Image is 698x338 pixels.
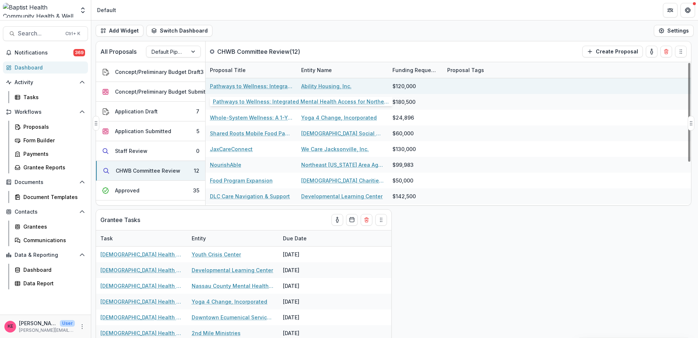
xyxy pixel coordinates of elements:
div: Task [96,230,187,246]
div: $180,500 [392,98,415,106]
a: Yoga 4 Change, Incorporated [301,114,377,121]
button: More [78,322,87,331]
a: Youth Crisis Center [301,98,350,106]
button: Drag [375,214,387,226]
div: Approved [115,187,139,194]
div: $120,000 [392,82,416,90]
div: Payments [23,150,82,158]
button: Drag [688,116,694,131]
button: Approved35 [96,181,205,200]
div: Entity Name [297,66,336,74]
div: Communications [23,236,82,244]
button: Delete card [660,46,672,57]
a: [DEMOGRAPHIC_DATA] Health Strategic Investment Impact Report [100,266,183,274]
div: $99,983 [392,161,414,169]
div: Proposal Title [206,62,297,78]
div: 35 [193,187,199,194]
button: Concept/Preliminary Budget Submitted0 [96,82,205,102]
button: Delete card [361,214,372,226]
span: 369 [73,49,85,56]
button: Open Documents [3,176,88,188]
a: Proposals [12,121,88,133]
div: Tasks [23,93,82,101]
a: [DEMOGRAPHIC_DATA] Health Strategic Investment Impact Report 2 [100,251,183,258]
div: CHWB Committee Review [116,167,180,174]
button: Notifications369 [3,47,88,59]
div: Funding Requested [388,66,443,74]
div: $142,500 [392,192,416,200]
div: Due Date [279,230,333,246]
p: [PERSON_NAME] [19,319,57,327]
button: Open entity switcher [78,3,88,18]
div: Application Draft [115,108,158,115]
button: Drag [93,116,99,131]
a: Data Report [12,277,88,289]
a: Downtown Ecumenical Services Council - DESC [192,313,274,321]
a: DLC Care Navigation & Support [210,192,290,200]
button: toggle-assigned-to-me [331,214,343,226]
a: Payments [12,148,88,160]
button: Add Widget [96,25,143,37]
a: Food Program Expansion [210,177,273,184]
div: Grantee Reports [23,164,82,171]
div: Task [96,234,117,242]
span: Contacts [15,209,76,215]
div: Katie E [8,324,13,329]
button: Partners [663,3,678,18]
div: 5 [196,127,199,135]
a: [DEMOGRAPHIC_DATA] Health Strategic Investment Impact Report 2 [100,298,183,305]
div: 3 [200,68,204,76]
a: Dashboard [12,264,88,276]
span: Activity [15,79,76,86]
div: Form Builder [23,136,82,144]
div: 12 [194,167,199,174]
span: Documents [15,179,76,185]
div: Proposal Tags [443,62,534,78]
span: Notifications [15,50,73,56]
a: Northeast [US_STATE] Area Agency on Aging [301,161,384,169]
button: Switch Dashboard [146,25,212,37]
a: Form Builder [12,134,88,146]
p: Grantee Tasks [100,215,140,224]
div: Document Templates [23,193,82,201]
a: JaxCareConnect [210,145,253,153]
div: Entity [187,230,279,246]
a: Dashboard [3,61,88,74]
a: Ability Housing, Inc. [301,82,352,90]
div: Entity Name [297,62,388,78]
button: Open Activity [3,76,88,88]
div: [DATE] [279,247,333,262]
a: Developmental Learning Center [192,266,273,274]
button: toggle-assigned-to-me [646,46,657,57]
a: Grantees [12,221,88,233]
img: Baptist Health Community Health & Well Being logo [3,3,75,18]
button: Get Help [680,3,695,18]
div: Application Submitted [115,127,171,135]
div: [DATE] [279,294,333,309]
button: Open Contacts [3,206,88,218]
button: Calendar [346,214,358,226]
div: 0 [196,147,199,155]
div: Dashboard [23,266,82,274]
div: Due Date [279,234,311,242]
a: Outpatient Behavioral Health Expansion [210,98,292,106]
a: [DEMOGRAPHIC_DATA] Health Strategic Investment Impact Report [100,282,183,290]
div: 7 [196,108,199,115]
a: Tasks [12,91,88,103]
div: Proposal Title [206,66,250,74]
a: 2nd Mile Ministries [192,329,241,337]
button: Application Draft7 [96,102,205,121]
button: Application Submitted5 [96,121,205,141]
p: [PERSON_NAME][EMAIL_ADDRESS][DOMAIN_NAME] [19,327,75,334]
a: Shared Roots Mobile Food Pantry [210,129,292,137]
div: Data Report [23,279,82,287]
div: Concept/Preliminary Budget Draft [115,68,200,76]
div: Dashboard [15,64,82,71]
button: Concept/Preliminary Budget Draft3 [96,62,205,82]
button: Drag [675,46,687,57]
a: Youth Crisis Center [192,251,241,258]
button: Staff Review0 [96,141,205,161]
